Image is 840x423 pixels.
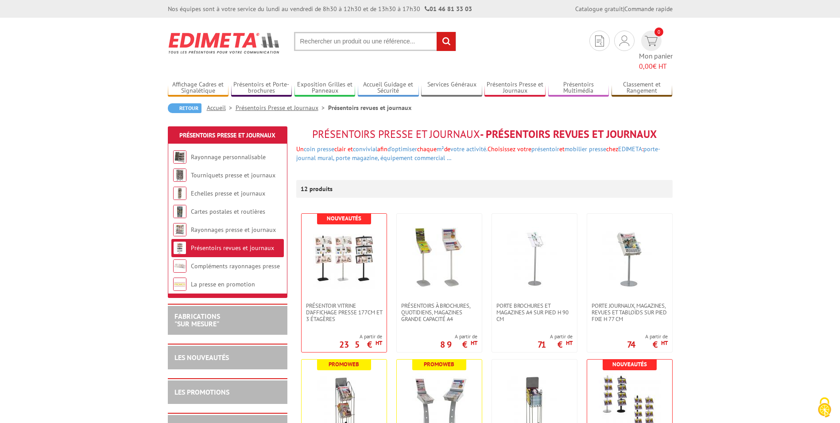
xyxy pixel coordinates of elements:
a: Commande rapide [624,5,673,13]
a: LES NOUVEAUTÉS [174,353,229,362]
a: Affichage Cadres et Signalétique [168,81,229,95]
a: La presse en promotion [191,280,255,288]
sup: HT [471,339,477,347]
a: FABRICATIONS"Sur Mesure" [174,312,220,329]
sup: HT [566,339,573,347]
button: Cookies (fenêtre modale) [809,393,840,423]
a: Présentoirs à brochures, quotidiens, magazines grande capacité A4 [397,302,482,322]
a: presse [317,145,334,153]
span: A partir de [538,333,573,340]
a: Présentoirs Presse et Journaux [179,131,275,139]
a: EDIMETA [618,145,642,153]
img: Rayonnages presse et journaux [173,223,186,236]
a: Présentoirs Presse et Journaux [236,104,328,112]
a: Services Généraux [421,81,482,95]
a: porte magazine, [336,154,379,162]
a: porte-journal mural, [296,145,660,162]
a: Compléments rayonnages presse [191,262,280,270]
strong: 01 46 81 33 03 [425,5,472,13]
sup: HT [661,339,668,347]
a: Porte Journaux, Magazines, Revues et Tabloïds sur pied fixe H 77 cm [587,302,672,322]
span: Présentoirs à brochures, quotidiens, magazines grande capacité A4 [401,302,477,322]
a: devis rapide 0 Mon panier 0,00€ HT [639,31,673,71]
a: convivial [353,145,377,153]
span: Présentoir vitrine d'affichage presse 177cm et 3 étagères [306,302,382,322]
font: Un [296,145,660,162]
font: clair et afin chaque de Choisissez votre [315,145,531,153]
a: Rayonnages presse et journaux [191,226,276,234]
img: Tourniquets presse et journaux [173,168,186,182]
img: Echelles presse et journaux [173,187,186,200]
a: Rayonnage personnalisable [191,153,266,161]
a: coin [304,145,315,153]
img: devis rapide [595,35,604,47]
a: LES PROMOTIONS [174,388,229,396]
span: Présentoirs Presse et Journaux [312,127,480,141]
span: A partir de [440,333,477,340]
input: Rechercher un produit ou une référence... [294,32,456,51]
p: 89 € [440,342,477,347]
a: Présentoirs revues et journaux [191,244,274,252]
span: € HT [639,61,673,71]
img: Porte Journaux, Magazines, Revues et Tabloïds sur pied fixe H 77 cm [599,227,661,289]
a: Présentoirs et Porte-brochures [231,81,292,95]
span: Mon panier [639,51,673,71]
a: Présentoirs Presse et Journaux [484,81,546,95]
a: Accueil [207,104,236,112]
span: et [559,145,565,153]
a: Présentoir vitrine d'affichage presse 177cm et 3 étagères [302,302,387,322]
a: Catalogue gratuit [575,5,623,13]
img: Edimeta [168,27,281,59]
span: A partir de [627,333,668,340]
a: Porte brochures et magazines A4 sur pied H 90 cm [492,302,577,322]
li: Présentoirs revues et journaux [328,103,411,112]
a: présentoir [531,145,559,153]
span: Porte Journaux, Magazines, Revues et Tabloïds sur pied fixe H 77 cm [592,302,668,322]
p: 12 produits [301,180,334,198]
a: Cartes postales et routières [191,208,265,215]
div: Nos équipes sont à votre service du lundi au vendredi de 8h30 à 12h30 et de 13h30 à 17h30 [168,4,472,13]
a: Classement et Rangement [612,81,673,95]
img: devis rapide [645,36,658,46]
a: Présentoirs Multimédia [548,81,609,95]
b: Promoweb [424,360,454,368]
p: 71 € [538,342,573,347]
p: 235 € [339,342,382,347]
b: Nouveautés [327,215,361,222]
a: Retour [168,103,201,113]
a: votre activité. [450,145,488,153]
h1: - Présentoirs revues et journaux [296,129,673,140]
a: m² [437,145,444,153]
img: devis rapide [619,35,629,46]
a: d’optimiser [387,145,417,153]
img: Présentoirs à brochures, quotidiens, magazines grande capacité A4 [408,227,470,289]
b: Nouveautés [612,360,647,368]
img: Porte brochures et magazines A4 sur pied H 90 cm [503,227,565,289]
img: Rayonnage personnalisable [173,150,186,164]
a: Echelles presse et journaux [191,189,265,197]
span: 0 [654,27,663,36]
div: | [575,4,673,13]
img: Compléments rayonnages presse [173,259,186,273]
span: 0,00 [639,62,653,70]
span: A partir de [339,333,382,340]
img: Cookies (fenêtre modale) [813,396,836,419]
a: Tourniquets presse et journaux [191,171,275,179]
a: Accueil Guidage et Sécurité [358,81,419,95]
img: Présentoir vitrine d'affichage presse 177cm et 3 étagères [313,227,375,289]
input: rechercher [437,32,456,51]
img: Cartes postales et routières [173,205,186,218]
p: 74 € [627,342,668,347]
a: mobilier presse [565,145,606,153]
span: Porte brochures et magazines A4 sur pied H 90 cm [496,302,573,322]
a: équipement commercial … [380,154,452,162]
img: Présentoirs revues et journaux [173,241,186,255]
sup: HT [375,339,382,347]
img: La presse en promotion [173,278,186,291]
a: Exposition Grilles et Panneaux [294,81,356,95]
b: Promoweb [329,360,359,368]
span: chez : [296,145,660,162]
